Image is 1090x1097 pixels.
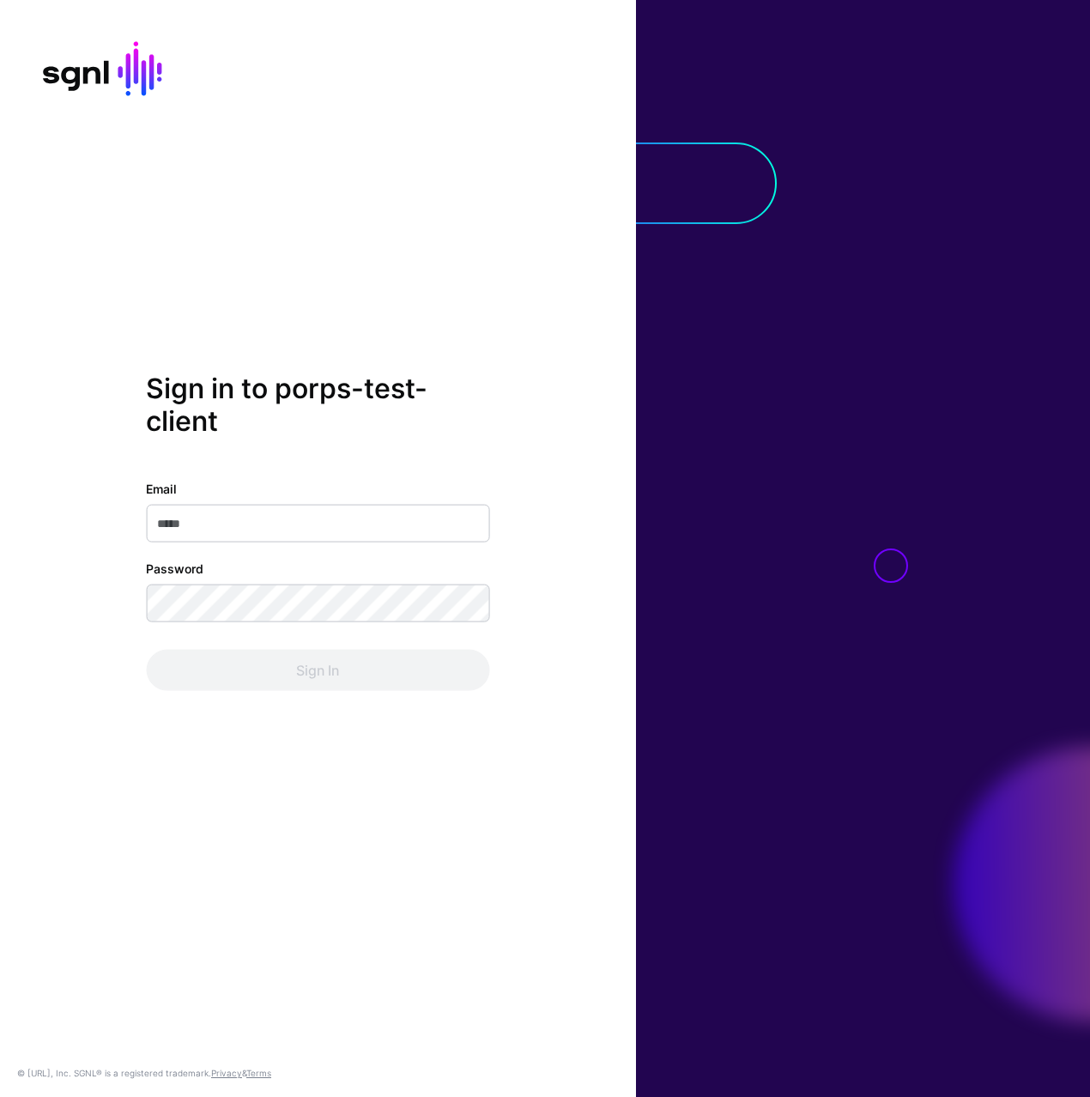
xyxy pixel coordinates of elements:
[211,1068,242,1078] a: Privacy
[146,559,203,577] label: Password
[146,373,489,439] h2: Sign in to porps-test-client
[17,1066,271,1080] div: © [URL], Inc. SGNL® is a registered trademark. &
[246,1068,271,1078] a: Terms
[146,479,177,497] label: Email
